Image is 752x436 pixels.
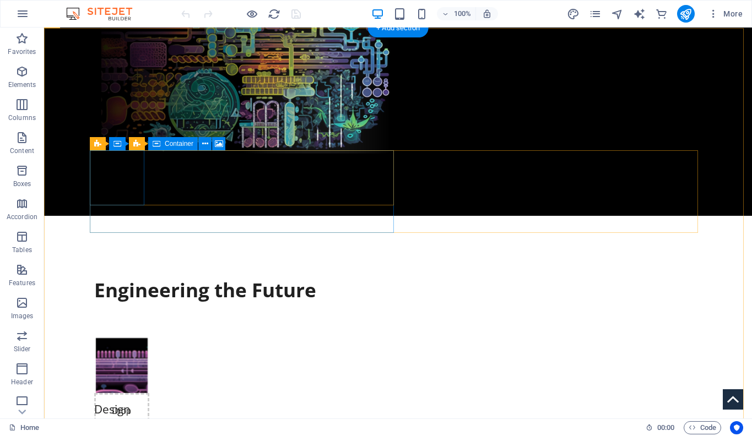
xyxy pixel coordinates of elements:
[267,7,280,20] button: reload
[633,8,646,20] i: AI Writer
[704,5,747,23] button: More
[677,5,695,23] button: publish
[708,8,743,19] span: More
[589,7,602,20] button: pages
[9,279,35,287] p: Features
[8,47,36,56] p: Favorites
[453,7,471,20] h6: 100%
[611,7,624,20] button: navigator
[11,378,33,386] p: Header
[655,8,668,20] i: Commerce
[12,246,32,254] p: Tables
[8,80,36,89] p: Elements
[655,7,668,20] button: commerce
[11,312,34,320] p: Images
[689,421,716,434] span: Code
[567,7,580,20] button: design
[9,421,39,434] a: Click to cancel selection. Double-click to open Pages
[14,345,31,353] p: Slider
[165,140,193,147] span: Container
[679,8,692,20] i: Publish
[646,421,675,434] h6: Session time
[657,421,674,434] span: 00 00
[7,212,37,221] p: Accordion
[665,423,667,432] span: :
[684,421,721,434] button: Code
[10,146,34,155] p: Content
[437,7,476,20] button: 100%
[367,19,429,37] div: + Add section
[8,113,36,122] p: Columns
[245,7,258,20] button: Click here to leave preview mode and continue editing
[633,7,646,20] button: text_generator
[268,8,280,20] i: Reload page
[482,9,492,19] i: On resize automatically adjust zoom level to fit chosen device.
[13,179,31,188] p: Boxes
[730,421,743,434] button: Usercentrics
[63,7,146,20] img: Editor Logo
